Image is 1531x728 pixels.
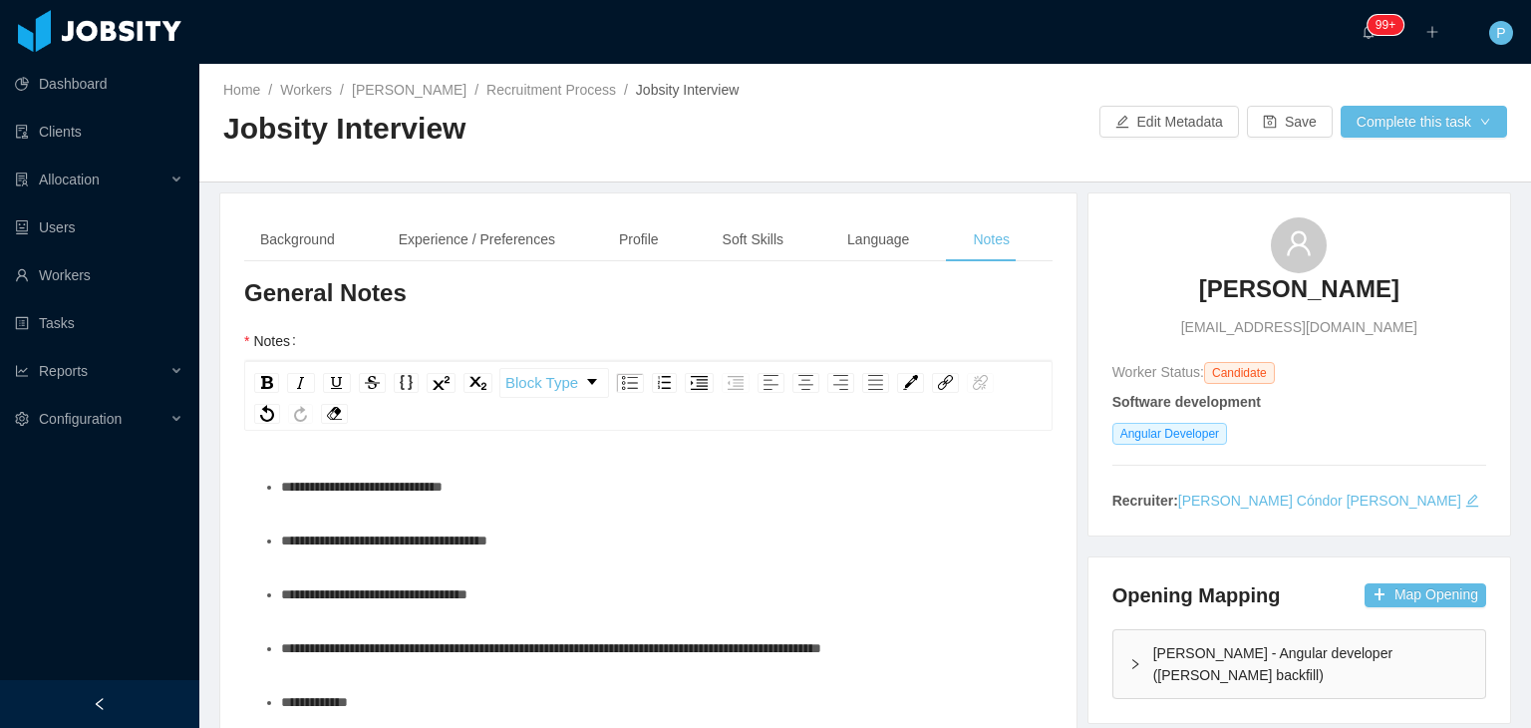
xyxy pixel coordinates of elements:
div: icon: right[PERSON_NAME] - Angular developer ([PERSON_NAME] backfill) [1113,630,1485,698]
span: Worker Status: [1112,364,1204,380]
a: icon: robotUsers [15,207,183,247]
div: rdw-block-control [496,368,612,398]
span: Angular Developer [1112,423,1227,445]
i: icon: edit [1465,494,1479,508]
div: Left [758,373,784,393]
span: Allocation [39,172,100,187]
div: rdw-inline-control [250,368,496,398]
i: icon: bell [1362,25,1376,39]
div: Redo [288,404,313,424]
div: Subscript [463,373,492,393]
div: Underline [323,373,351,393]
a: icon: auditClients [15,112,183,152]
button: Complete this taskicon: down [1341,106,1507,138]
h3: [PERSON_NAME] [1199,273,1399,305]
i: icon: solution [15,173,29,186]
i: icon: line-chart [15,364,29,378]
span: / [268,82,272,98]
i: icon: right [1129,658,1141,670]
a: icon: userWorkers [15,255,183,295]
a: [PERSON_NAME] [1199,273,1399,317]
h3: General Notes [244,277,1053,309]
div: Indent [685,373,714,393]
div: rdw-history-control [250,404,317,424]
div: Notes [957,217,1026,262]
div: Ordered [652,373,677,393]
a: Block Type [500,369,608,397]
i: icon: plus [1425,25,1439,39]
div: Monospace [394,373,419,393]
div: Outdent [722,373,750,393]
div: Profile [603,217,675,262]
span: Configuration [39,411,122,427]
div: Unordered [616,373,644,393]
div: Center [792,373,819,393]
i: icon: setting [15,412,29,426]
div: rdw-remove-control [317,404,352,424]
i: icon: user [1285,229,1313,257]
a: icon: profileTasks [15,303,183,343]
span: / [474,82,478,98]
div: rdw-link-control [928,368,998,398]
span: Candidate [1204,362,1275,384]
button: icon: editEdit Metadata [1099,106,1239,138]
div: Strikethrough [359,373,386,393]
span: Block Type [505,363,578,403]
span: / [624,82,628,98]
div: Language [831,217,925,262]
sup: 1722 [1368,15,1403,35]
div: rdw-textalign-control [754,368,893,398]
h2: Jobsity Interview [223,109,865,150]
button: icon: plusMap Opening [1365,583,1486,607]
div: Experience / Preferences [383,217,571,262]
strong: Software development [1112,394,1261,410]
span: P [1496,21,1505,45]
div: rdw-color-picker [893,368,928,398]
div: Remove [321,404,348,424]
a: [PERSON_NAME] [352,82,466,98]
div: rdw-dropdown [499,368,609,398]
div: Italic [287,373,315,393]
div: Right [827,373,854,393]
span: Jobsity Interview [636,82,739,98]
span: Reports [39,363,88,379]
div: Soft Skills [707,217,799,262]
span: / [340,82,344,98]
strong: Recruiter: [1112,493,1178,509]
a: [PERSON_NAME] Cóndor [PERSON_NAME] [1178,493,1461,509]
a: Home [223,82,260,98]
a: Recruitment Process [486,82,616,98]
div: Undo [254,404,280,424]
label: Notes [244,333,304,349]
div: rdw-toolbar [244,361,1053,431]
div: Superscript [427,373,456,393]
div: Unlink [967,373,994,393]
div: Background [244,217,351,262]
div: Bold [254,373,279,393]
h4: Opening Mapping [1112,581,1281,609]
div: rdw-list-control [612,368,754,398]
a: icon: pie-chartDashboard [15,64,183,104]
a: Workers [280,82,332,98]
button: icon: saveSave [1247,106,1333,138]
div: Justify [862,373,889,393]
span: [EMAIL_ADDRESS][DOMAIN_NAME] [1181,317,1417,338]
div: Link [932,373,959,393]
